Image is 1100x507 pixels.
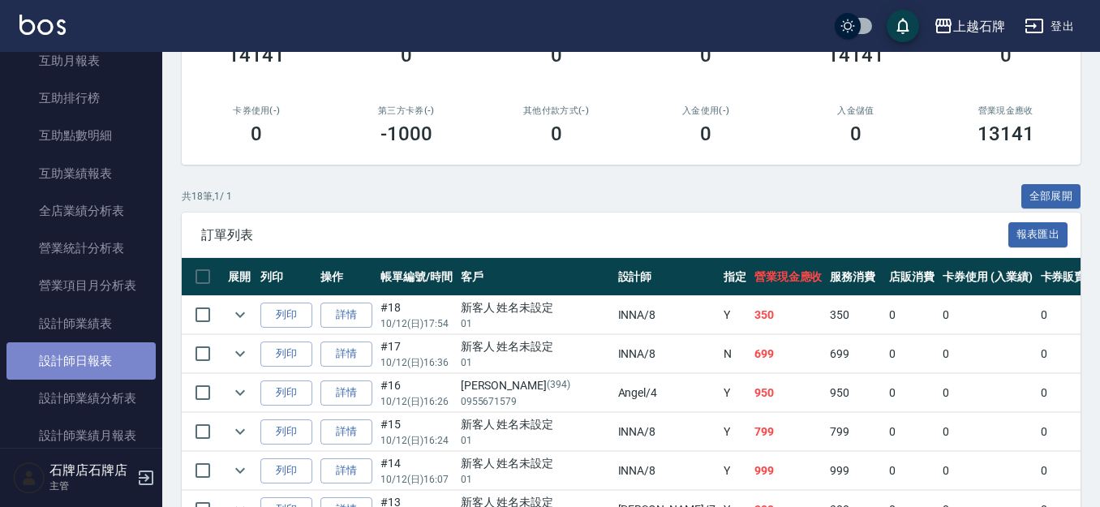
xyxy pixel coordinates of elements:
a: 詳情 [320,303,372,328]
td: #18 [376,296,457,334]
div: 新客人 姓名未設定 [461,455,610,472]
th: 展開 [224,258,256,296]
p: 主管 [49,479,132,493]
td: 950 [826,374,885,412]
td: #16 [376,374,457,412]
a: 詳情 [320,458,372,483]
button: expand row [228,380,252,405]
h3: 0 [551,122,562,145]
a: 營業統計分析表 [6,230,156,267]
a: 設計師日報表 [6,342,156,380]
p: 0955671579 [461,394,610,409]
h3: 0 [700,44,711,67]
h2: 入金儲值 [801,105,912,116]
td: INNA /8 [614,335,720,373]
h3: 0 [850,122,862,145]
td: 0 [885,296,939,334]
td: INNA /8 [614,452,720,490]
button: 全部展開 [1021,184,1081,209]
td: 0 [939,413,1037,451]
a: 詳情 [320,380,372,406]
button: 登出 [1018,11,1081,41]
button: 列印 [260,342,312,367]
th: 列印 [256,258,316,296]
p: (394) [547,377,570,394]
button: expand row [228,419,252,444]
button: expand row [228,342,252,366]
button: 報表匯出 [1008,222,1068,247]
th: 店販消費 [885,258,939,296]
td: Y [720,452,750,490]
a: 互助月報表 [6,42,156,79]
th: 指定 [720,258,750,296]
th: 服務消費 [826,258,885,296]
button: expand row [228,458,252,483]
td: 699 [750,335,827,373]
h2: 卡券使用(-) [201,105,312,116]
h2: 入金使用(-) [651,105,762,116]
h3: 14141 [228,44,285,67]
td: 950 [750,374,827,412]
th: 客戶 [457,258,614,296]
span: 訂單列表 [201,227,1008,243]
h3: 0 [1000,44,1012,67]
p: 01 [461,433,610,448]
td: 350 [750,296,827,334]
h3: -1000 [380,122,432,145]
h3: 0 [401,44,412,67]
a: 報表匯出 [1008,226,1068,242]
a: 設計師業績分析表 [6,380,156,417]
th: 營業現金應收 [750,258,827,296]
td: 0 [939,452,1037,490]
button: expand row [228,303,252,327]
td: 0 [885,413,939,451]
td: Angel /4 [614,374,720,412]
a: 互助業績報表 [6,155,156,192]
p: 01 [461,355,610,370]
p: 10/12 (日) 16:26 [380,394,453,409]
td: 0 [885,452,939,490]
button: 列印 [260,303,312,328]
th: 操作 [316,258,376,296]
p: 共 18 筆, 1 / 1 [182,189,232,204]
h2: 第三方卡券(-) [351,105,462,116]
a: 詳情 [320,419,372,445]
td: 350 [826,296,885,334]
td: #14 [376,452,457,490]
p: 10/12 (日) 16:36 [380,355,453,370]
a: 全店業績分析表 [6,192,156,230]
p: 10/12 (日) 17:54 [380,316,453,331]
h3: 0 [700,122,711,145]
div: [PERSON_NAME] [461,377,610,394]
img: Logo [19,15,66,35]
td: 0 [939,335,1037,373]
button: 列印 [260,380,312,406]
h3: 0 [551,44,562,67]
td: Y [720,413,750,451]
td: 799 [750,413,827,451]
button: 上越石牌 [927,10,1012,43]
th: 帳單編號/時間 [376,258,457,296]
h2: 營業現金應收 [950,105,1061,116]
td: INNA /8 [614,296,720,334]
a: 設計師業績月報表 [6,417,156,454]
td: #17 [376,335,457,373]
h3: 0 [251,122,262,145]
td: 699 [826,335,885,373]
td: Y [720,374,750,412]
a: 營業項目月分析表 [6,267,156,304]
td: 0 [939,296,1037,334]
td: Y [720,296,750,334]
h3: 14141 [827,44,884,67]
td: 0 [939,374,1037,412]
p: 10/12 (日) 16:24 [380,433,453,448]
td: 999 [826,452,885,490]
td: 799 [826,413,885,451]
a: 設計師業績表 [6,305,156,342]
h2: 其他付款方式(-) [501,105,612,116]
div: 新客人 姓名未設定 [461,299,610,316]
img: Person [13,462,45,494]
p: 01 [461,472,610,487]
button: save [887,10,919,42]
a: 詳情 [320,342,372,367]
